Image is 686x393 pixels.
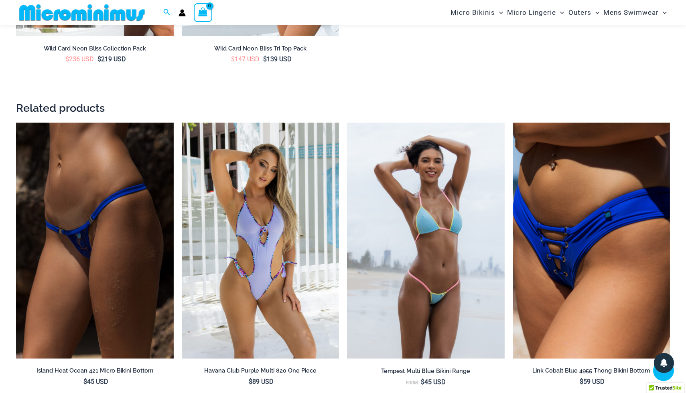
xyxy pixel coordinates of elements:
h2: Havana Club Purple Multi 820 One Piece [182,367,339,375]
a: Havana Club Purple Multi 820 One Piece 01Havana Club Purple Multi 820 One Piece 03Havana Club Pur... [182,123,339,359]
span: $ [263,55,267,63]
h2: Related products [16,101,670,115]
a: OutersMenu ToggleMenu Toggle [566,2,601,23]
span: Menu Toggle [591,2,599,23]
a: Island Heat Ocean 421 Bottom 01Island Heat Ocean 421 Bottom 02Island Heat Ocean 421 Bottom 02 [16,123,174,359]
a: Wild Card Neon Bliss Collection Pack [16,45,174,55]
span: Outers [568,2,591,23]
a: Wild Card Neon Bliss Tri Top Pack [182,45,339,55]
h2: Island Heat Ocean 421 Micro Bikini Bottom [16,367,174,375]
span: $ [580,378,583,385]
span: $ [249,378,252,385]
a: Tempest Multi Blue 312 Top 456 Bottom 01Tempest Multi Blue 312 Top 456 Bottom 02Tempest Multi Blu... [347,123,505,359]
a: Account icon link [179,9,186,16]
span: Menu Toggle [495,2,503,23]
a: Island Heat Ocean 421 Micro Bikini Bottom [16,367,174,377]
a: View Shopping Cart, empty [194,3,212,22]
img: Havana Club Purple Multi 820 One Piece 01 [182,123,339,359]
bdi: 236 USD [65,55,94,63]
h2: Wild Card Neon Bliss Collection Pack [16,45,174,52]
bdi: 59 USD [580,378,605,385]
nav: Site Navigation [447,1,670,24]
bdi: 219 USD [97,55,126,63]
h2: Tempest Multi Blue Bikini Range [347,367,505,375]
a: Search icon link [163,8,170,18]
h2: Link Cobalt Blue 4955 Thong Bikini Bottom [513,367,670,375]
a: Link Cobalt Blue 4955 Bottom 02Link Cobalt Blue 4955 Bottom 03Link Cobalt Blue 4955 Bottom 03 [513,123,670,359]
img: Link Cobalt Blue 4955 Bottom 02 [513,123,670,359]
img: MM SHOP LOGO FLAT [16,4,148,22]
img: Island Heat Ocean 421 Bottom 01 [16,123,174,359]
span: From: [406,380,419,385]
bdi: 139 USD [263,55,292,63]
a: Link Cobalt Blue 4955 Thong Bikini Bottom [513,367,670,377]
img: Tempest Multi Blue 312 Top 456 Bottom 01 [347,123,505,359]
bdi: 89 USD [249,378,274,385]
a: Micro LingerieMenu ToggleMenu Toggle [505,2,566,23]
bdi: 45 USD [421,378,446,386]
a: Tempest Multi Blue Bikini Range [347,367,505,378]
span: Mens Swimwear [603,2,659,23]
span: Micro Lingerie [507,2,556,23]
a: Havana Club Purple Multi 820 One Piece [182,367,339,377]
bdi: 147 USD [231,55,260,63]
span: $ [97,55,101,63]
bdi: 45 USD [83,378,108,385]
span: Menu Toggle [556,2,564,23]
span: $ [83,378,87,385]
span: Menu Toggle [659,2,667,23]
span: Micro Bikinis [451,2,495,23]
span: $ [231,55,235,63]
h2: Wild Card Neon Bliss Tri Top Pack [182,45,339,52]
span: $ [65,55,69,63]
a: Mens SwimwearMenu ToggleMenu Toggle [601,2,669,23]
a: Micro BikinisMenu ToggleMenu Toggle [449,2,505,23]
span: $ [421,378,424,386]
